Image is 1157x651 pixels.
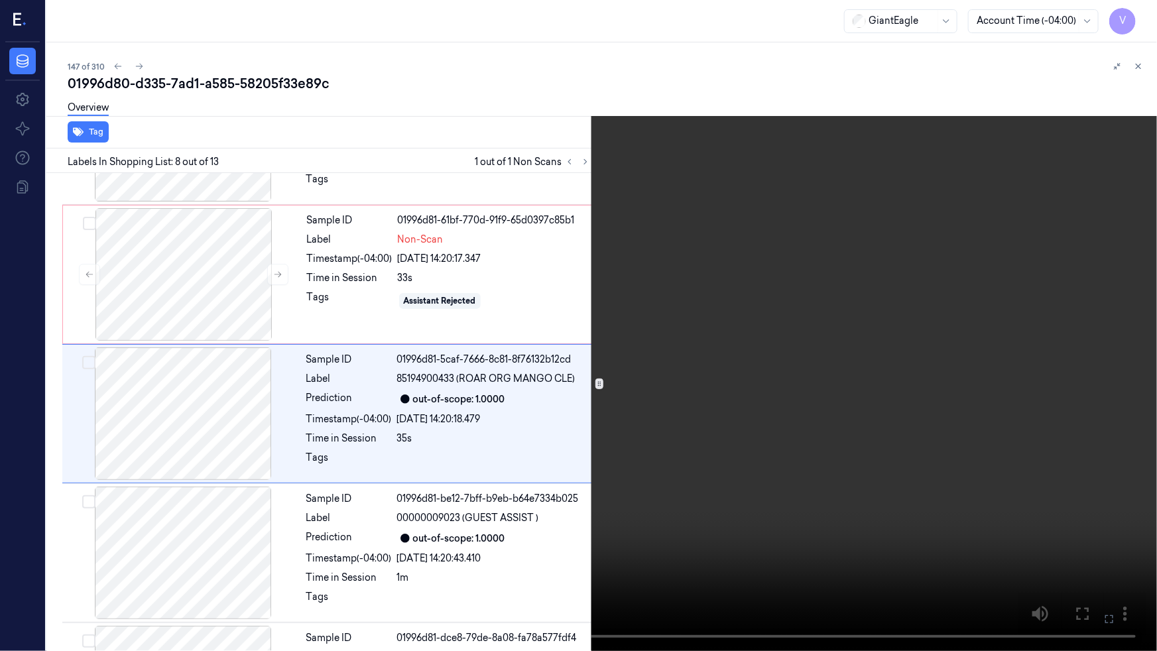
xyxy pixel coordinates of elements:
span: 147 of 310 [68,61,105,72]
span: 1 out of 1 Non Scans [475,154,593,170]
span: 85194900433 (ROAR ORG MANGO CLE) [397,372,576,386]
button: Tag [68,121,109,143]
div: Label [306,372,392,386]
div: 33s [398,271,590,285]
span: 00000009023 (GUEST ASSIST ) [397,511,539,525]
div: 01996d80-d335-7ad1-a585-58205f33e89c [68,74,1146,93]
div: Time in Session [306,571,392,585]
div: 01996d81-dce8-79de-8a08-fa78a577fdf4 [397,631,591,645]
div: Sample ID [306,492,392,506]
div: Time in Session [307,271,393,285]
div: Label [307,233,393,247]
div: Timestamp (-04:00) [307,252,393,266]
div: Label [306,511,392,525]
button: Select row [83,217,96,230]
div: Tags [306,590,392,611]
span: Labels In Shopping List: 8 out of 13 [68,155,219,169]
button: Select row [82,634,95,648]
div: Time in Session [306,432,392,445]
div: Sample ID [306,353,392,367]
button: Select row [82,356,95,369]
div: Timestamp (-04:00) [306,412,392,426]
div: Prediction [306,530,392,546]
div: Timestamp (-04:00) [306,552,392,565]
div: Tags [306,451,392,472]
div: Prediction [306,391,392,407]
div: 1m [397,571,591,585]
div: [DATE] 14:20:18.479 [397,412,591,426]
div: [DATE] 14:20:17.347 [398,252,590,266]
button: Select row [82,495,95,508]
div: Tags [306,172,392,194]
div: Sample ID [306,631,392,645]
div: 01996d81-5caf-7666-8c81-8f76132b12cd [397,353,591,367]
div: 35s [397,432,591,445]
div: [DATE] 14:20:43.410 [397,552,591,565]
div: out-of-scope: 1.0000 [413,392,505,406]
div: Sample ID [307,213,393,227]
div: out-of-scope: 1.0000 [413,532,505,546]
div: Assistant Rejected [404,295,476,307]
a: Overview [68,101,109,116]
div: 01996d81-be12-7bff-b9eb-b64e7334b025 [397,492,591,506]
button: V [1109,8,1136,34]
div: 01996d81-61bf-770d-91f9-65d0397c85b1 [398,213,590,227]
span: Non-Scan [398,233,444,247]
div: Tags [307,290,393,312]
